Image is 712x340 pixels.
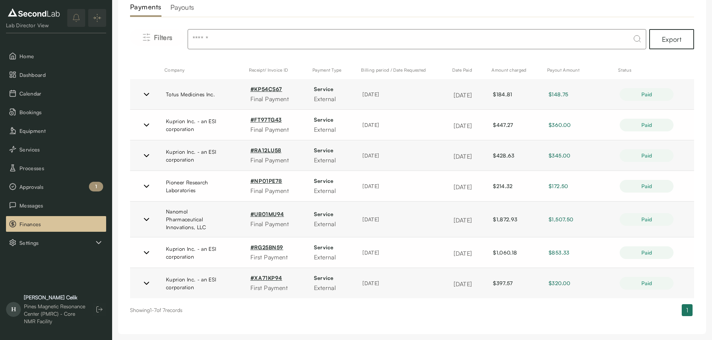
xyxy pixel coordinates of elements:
span: Kuprion Inc. - an ESI corporation [166,148,222,163]
div: $397.57 [493,279,534,287]
a: #RG25BN59 [250,244,283,250]
button: Dashboard [6,67,106,82]
button: Filters [130,29,185,46]
button: Messages [6,197,106,213]
a: Processes [6,160,106,176]
div: Paid [620,180,674,193]
span: Finances [19,220,103,228]
span: Kuprion Inc. - an ESI corporation [166,117,222,133]
div: $1,060.18 [493,249,534,256]
span: Final Payment [250,220,289,228]
span: Final Payment [250,126,289,133]
span: Settings [19,239,94,247]
span: Filters [154,32,173,43]
div: [DATE] [363,182,439,190]
button: Expand/Collapse sidebar [88,9,106,27]
span: Totus Medicines Inc. [166,90,222,98]
div: $1,872.93 [493,215,534,223]
button: Calendar [6,85,106,101]
div: [DATE] [363,279,439,287]
button: Bookings [6,104,106,120]
button: Export [649,29,694,49]
button: Approvals [6,179,106,194]
div: [DATE] [454,183,478,191]
div: external [314,283,348,292]
th: Payment Type [306,61,355,79]
th: Date Paid [446,61,486,79]
div: $148.75 [549,90,605,98]
div: Lab Director View [6,22,62,29]
div: Pines Magnetic Resonance Center (PMRC) - Core NMR Facility [24,303,85,325]
button: notifications [67,9,85,27]
div: $172.50 [549,182,605,190]
span: Showing 1 - 7 of 7 records [130,307,182,313]
div: external [314,156,348,165]
div: Settings sub items [6,235,106,250]
div: Paid [620,88,674,101]
span: Services [19,146,103,153]
div: [DATE] [454,280,478,288]
span: Final Payment [250,187,289,194]
div: Paid [620,149,674,162]
div: [DATE] [454,91,478,100]
button: Settings [6,235,106,250]
span: First Payment [250,253,288,261]
div: service [314,146,348,154]
div: [DATE] [454,152,478,161]
button: Services [6,141,106,157]
a: #FT97TG43 [250,116,282,123]
span: H [6,302,21,317]
span: Final Payment [250,156,289,164]
span: Processes [19,164,103,172]
div: service [314,243,348,251]
span: Nanomol Pharmaceutical Innovations, LLC [166,208,222,231]
div: [DATE] [363,121,439,129]
div: $360.00 [549,121,605,129]
div: external [314,94,348,103]
span: Final Payment [250,95,289,103]
div: $345.00 [549,152,605,159]
button: Home [6,48,106,64]
span: Home [19,52,103,60]
span: Messages [19,202,103,209]
div: $1,507.50 [549,215,605,223]
th: Billing period / Date Requested [355,61,446,79]
span: Bookings [19,108,103,116]
div: $320.00 [549,279,605,287]
div: [PERSON_NAME] Celik [24,294,85,301]
button: Finances [6,216,106,232]
div: $447.27 [493,121,534,129]
span: Kuprion Inc. - an ESI corporation [166,245,222,261]
div: [DATE] [363,152,439,159]
span: First Payment [250,284,288,291]
th: Receipt/ Invoice ID [243,61,306,79]
div: $853.33 [549,249,605,256]
div: service [314,274,348,282]
div: external [314,125,348,134]
span: Kuprion Inc. - an ESI corporation [166,275,222,291]
div: service [314,116,348,124]
h2: Payments [130,2,161,17]
div: service [314,85,348,93]
div: [DATE] [363,215,439,223]
div: [DATE] [363,90,439,98]
div: [DATE] [454,121,478,130]
button: Equipment [6,123,106,138]
div: $214.32 [493,182,534,190]
div: external [314,186,348,195]
span: Approvals [19,183,103,191]
th: Payout Amount [541,61,612,79]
